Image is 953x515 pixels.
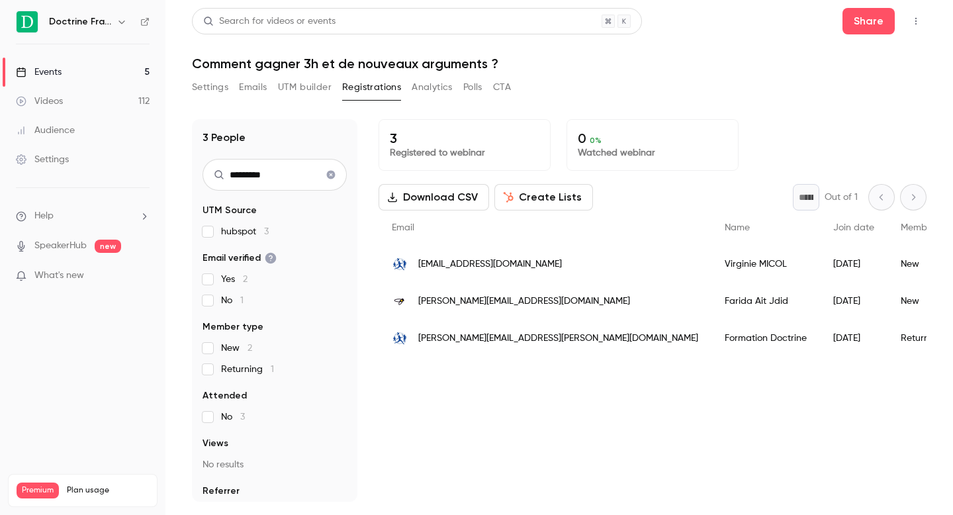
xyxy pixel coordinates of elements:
[711,320,820,357] div: Formation Doctrine
[243,275,248,284] span: 2
[221,363,274,376] span: Returning
[379,184,489,211] button: Download CSV
[16,124,75,137] div: Audience
[203,389,247,402] span: Attended
[842,8,895,34] button: Share
[493,77,511,98] button: CTA
[49,15,111,28] h6: Doctrine France
[34,209,54,223] span: Help
[134,270,150,282] iframe: Noticeable Trigger
[95,240,121,253] span: new
[390,146,539,160] p: Registered to webinar
[16,66,62,79] div: Events
[203,485,240,498] span: Referrer
[418,295,630,308] span: [PERSON_NAME][EMAIL_ADDRESS][DOMAIN_NAME]
[221,294,244,307] span: No
[17,11,38,32] img: Doctrine France
[820,283,887,320] div: [DATE]
[16,153,69,166] div: Settings
[192,56,927,71] h1: Comment gagner 3h et de nouveaux arguments ?
[320,164,341,185] button: Clear search
[203,458,347,471] p: No results
[278,77,332,98] button: UTM builder
[248,344,252,353] span: 2
[342,77,401,98] button: Registrations
[203,130,246,146] h1: 3 People
[418,332,698,346] span: [PERSON_NAME][EMAIL_ADDRESS][PERSON_NAME][DOMAIN_NAME]
[203,320,263,334] span: Member type
[578,146,727,160] p: Watched webinar
[578,130,727,146] p: 0
[271,365,274,374] span: 1
[240,296,244,305] span: 1
[16,95,63,108] div: Videos
[711,246,820,283] div: Virginie MICOL
[203,204,257,217] span: UTM Source
[825,191,858,204] p: Out of 1
[392,223,414,232] span: Email
[418,257,562,271] span: [EMAIL_ADDRESS][DOMAIN_NAME]
[463,77,482,98] button: Polls
[221,225,269,238] span: hubspot
[221,342,252,355] span: New
[203,437,228,450] span: Views
[412,77,453,98] button: Analytics
[239,77,267,98] button: Emails
[590,136,602,145] span: 0 %
[192,77,228,98] button: Settings
[240,412,245,422] span: 3
[392,293,408,309] img: abeille-assurances.fr
[264,227,269,236] span: 3
[392,256,408,272] img: assurance-maladie.fr
[67,485,149,496] span: Plan usage
[203,252,277,265] span: Email verified
[16,209,150,223] li: help-dropdown-opener
[494,184,593,211] button: Create Lists
[833,223,874,232] span: Join date
[34,239,87,253] a: SpeakerHub
[725,223,750,232] span: Name
[820,246,887,283] div: [DATE]
[17,483,59,498] span: Premium
[221,410,245,424] span: No
[203,15,336,28] div: Search for videos or events
[221,273,248,286] span: Yes
[392,330,408,346] img: assurance-maladie.fr
[711,283,820,320] div: Farida Ait Jdid
[820,320,887,357] div: [DATE]
[390,130,539,146] p: 3
[34,269,84,283] span: What's new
